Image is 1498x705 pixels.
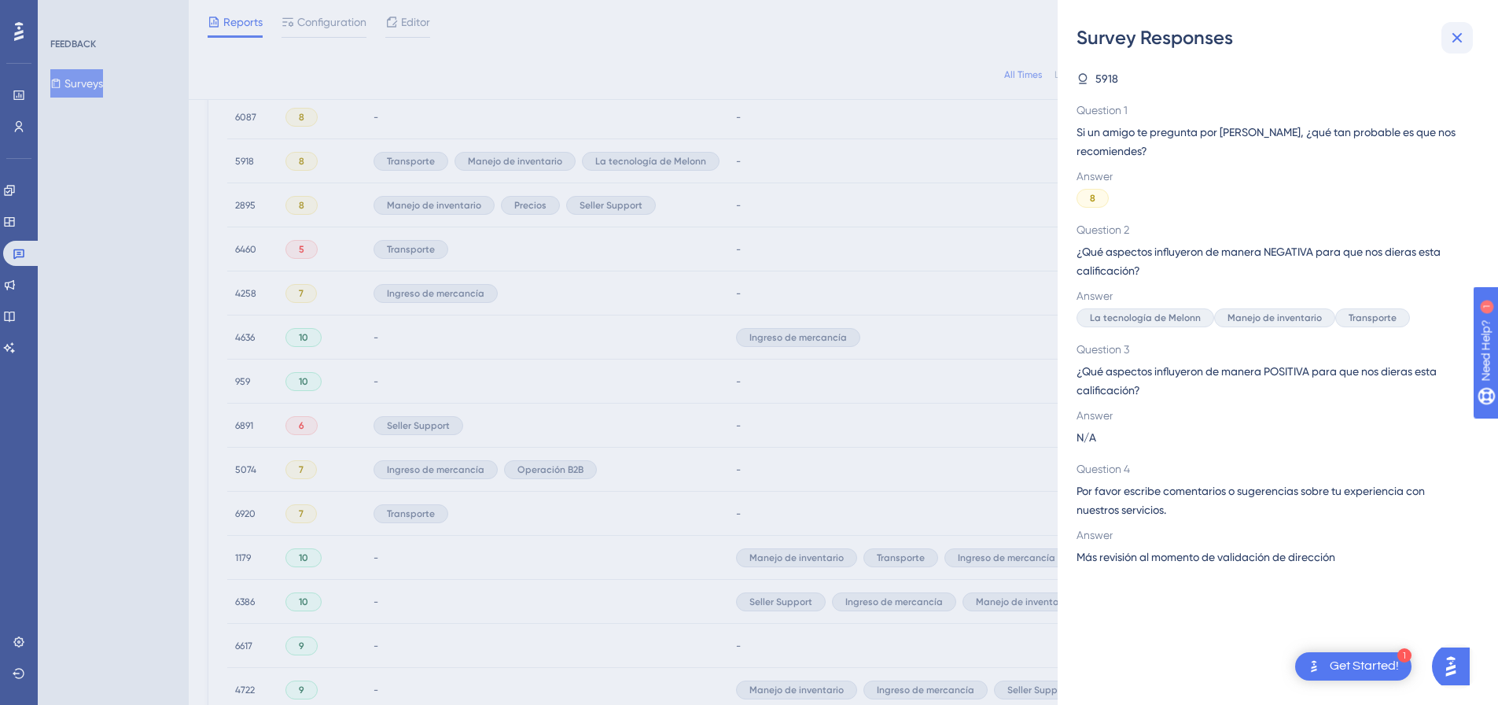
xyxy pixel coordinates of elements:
[37,4,98,23] span: Need Help?
[1077,460,1467,478] span: Question 4
[1077,428,1096,447] span: N/A
[109,8,114,20] div: 1
[1330,658,1399,675] div: Get Started!
[1095,69,1118,88] span: 5918
[1349,312,1397,324] span: Transporte
[1295,652,1412,681] div: Open Get Started! checklist, remaining modules: 1
[1305,657,1323,676] img: launcher-image-alternative-text
[1397,648,1412,663] div: 1
[1077,25,1479,50] div: Survey Responses
[1077,123,1467,161] span: Si un amigo te pregunta por [PERSON_NAME], ¿qué tan probable es que nos recomiendes?
[1090,192,1095,205] span: 8
[1077,362,1467,400] span: ¿Qué aspectos influyeron de manera POSITIVA para que nos dieras esta calificación?
[1077,242,1467,280] span: ¿Qué aspectos influyeron de manera NEGATIVA para que nos dieras esta calificación?
[1090,312,1201,324] span: La tecnología de Melonn
[1077,167,1467,186] span: Answer
[1077,286,1467,305] span: Answer
[1077,526,1467,544] span: Answer
[1077,482,1467,519] span: Por favor escribe comentarios o sugerencias sobre tu experiencia con nuestros servicios.
[1227,312,1322,324] span: Manejo de inventario
[1432,643,1479,690] iframe: UserGuiding AI Assistant Launcher
[1077,340,1467,359] span: Question 3
[1077,220,1467,239] span: Question 2
[1077,548,1335,567] span: Más revisión al momento de validación de dirección
[1077,101,1467,120] span: Question 1
[1077,406,1467,425] span: Answer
